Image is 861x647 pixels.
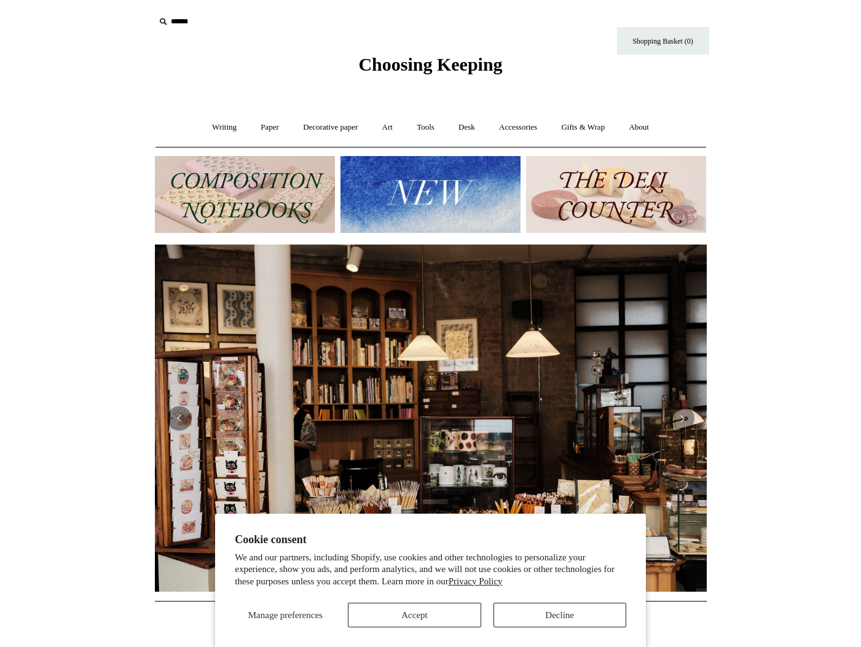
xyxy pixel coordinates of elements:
p: We and our partners, including Shopify, use cookies and other technologies to personalize your ex... [235,552,626,588]
button: Next [670,406,694,431]
a: Choosing Keeping [358,64,502,73]
span: Manage preferences [248,610,323,620]
button: Accept [348,603,481,627]
img: 20250131 INSIDE OF THE SHOP.jpg__PID:b9484a69-a10a-4bde-9e8d-1408d3d5e6ad [155,245,707,591]
a: Privacy Policy [449,576,503,586]
button: Manage preferences [235,603,336,627]
a: About [618,111,660,144]
a: Paper [250,111,290,144]
a: Decorative paper [292,111,369,144]
a: Writing [201,111,248,144]
span: Choosing Keeping [358,54,502,74]
img: 202302 Composition ledgers.jpg__PID:69722ee6-fa44-49dd-a067-31375e5d54ec [155,156,335,233]
a: Tools [406,111,446,144]
a: Art [371,111,404,144]
a: Desk [447,111,486,144]
a: Shopping Basket (0) [617,27,709,55]
a: Accessories [488,111,548,144]
h2: Cookie consent [235,533,626,546]
button: Previous [167,406,192,431]
img: The Deli Counter [526,156,706,233]
button: Decline [493,603,626,627]
img: New.jpg__PID:f73bdf93-380a-4a35-bcfe-7823039498e1 [340,156,521,233]
a: Gifts & Wrap [550,111,616,144]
